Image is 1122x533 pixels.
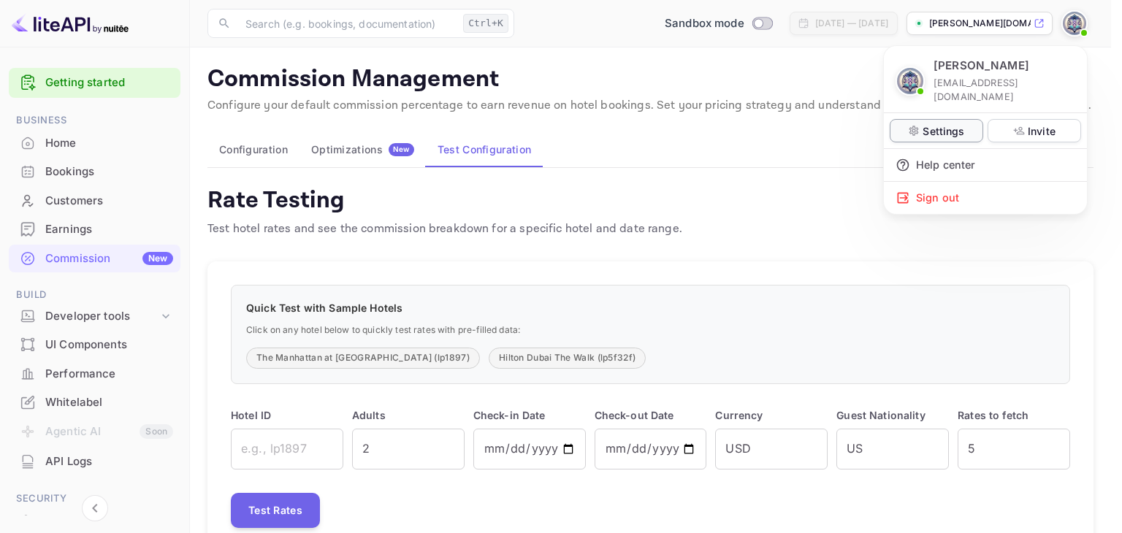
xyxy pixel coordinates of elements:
img: Wasem Alnahri [897,68,923,94]
p: Settings [923,123,964,139]
p: [PERSON_NAME] [934,58,1029,74]
p: Invite [1028,123,1056,139]
div: Sign out [884,182,1087,214]
div: Help center [884,149,1087,181]
p: [EMAIL_ADDRESS][DOMAIN_NAME] [934,76,1075,104]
